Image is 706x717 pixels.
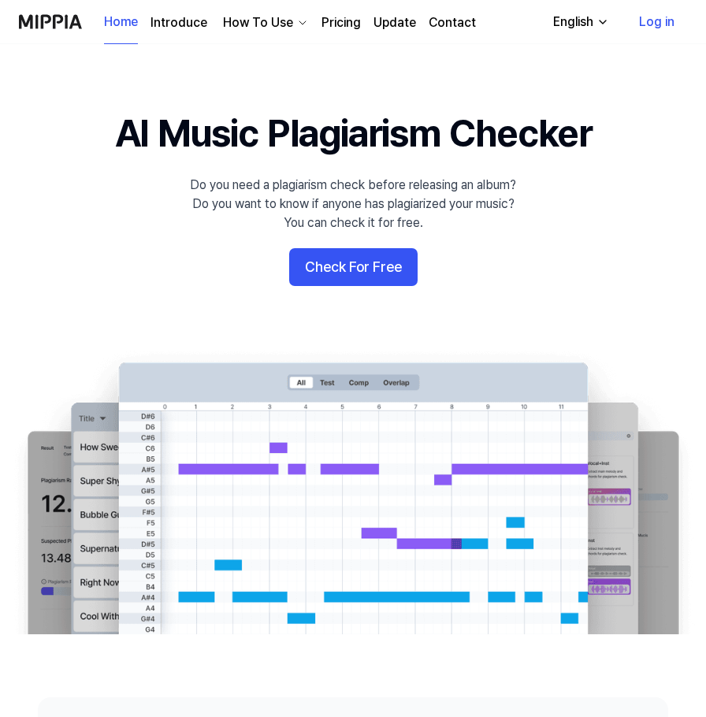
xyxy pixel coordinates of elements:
[220,13,309,32] button: How To Use
[150,13,207,32] a: Introduce
[429,13,476,32] a: Contact
[550,13,596,32] div: English
[289,248,418,286] button: Check For Free
[220,13,296,32] div: How To Use
[321,13,361,32] a: Pricing
[104,1,138,44] a: Home
[373,13,416,32] a: Update
[115,107,592,160] h1: AI Music Plagiarism Checker
[190,176,516,232] div: Do you need a plagiarism check before releasing an album? Do you want to know if anyone has plagi...
[541,6,619,38] button: English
